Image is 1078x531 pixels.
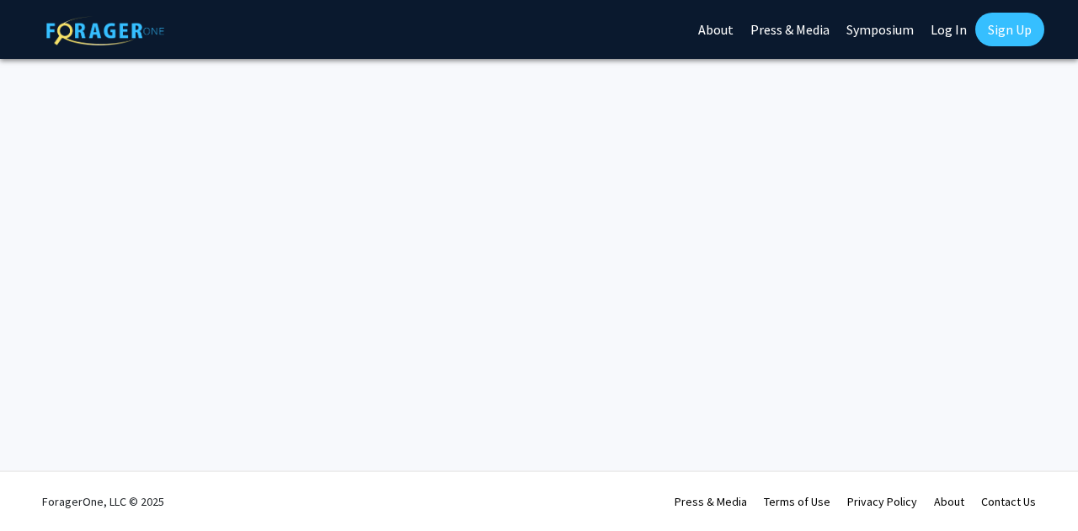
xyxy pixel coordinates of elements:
div: ForagerOne, LLC © 2025 [42,472,164,531]
a: Contact Us [981,494,1036,509]
a: Sign Up [975,13,1044,46]
a: Privacy Policy [847,494,917,509]
a: About [934,494,964,509]
a: Press & Media [675,494,747,509]
img: ForagerOne Logo [46,16,164,45]
a: Terms of Use [764,494,830,509]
